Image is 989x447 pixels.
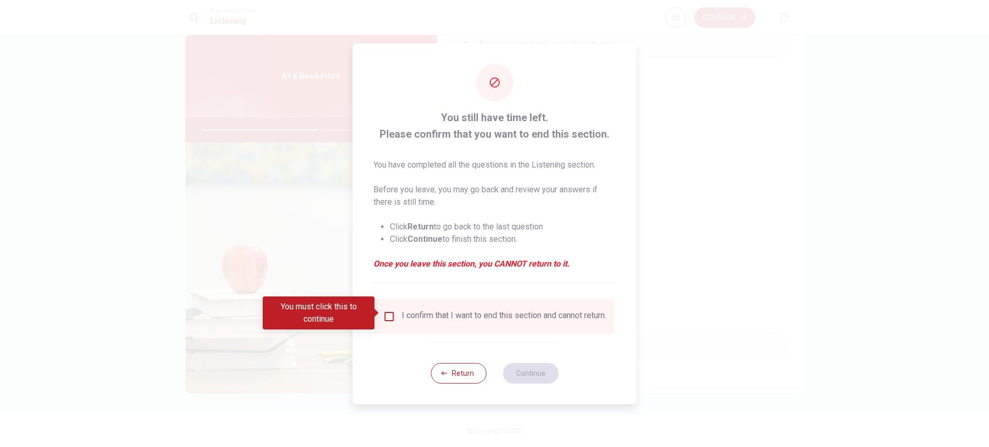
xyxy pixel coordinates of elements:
button: Return [431,363,486,384]
div: I confirm that I want to end this section and cannot return. [402,310,606,323]
button: Continue [503,363,558,384]
strong: Continue [407,234,442,244]
span: You still have time left. Please confirm that you want to end this section. [373,109,616,142]
p: Before you leave, you may go back and review your answers if there is still time. [373,184,616,208]
li: Click to go back to the last question [390,221,616,233]
span: You must click this to continue [383,310,396,323]
em: Once you leave this section, you CANNOT return to it. [373,258,616,270]
div: You must click this to continue [263,296,374,329]
strong: Return [407,222,434,231]
li: Click to finish this section. [390,233,616,245]
p: You have completed all the questions in the Listening section. [373,159,616,171]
